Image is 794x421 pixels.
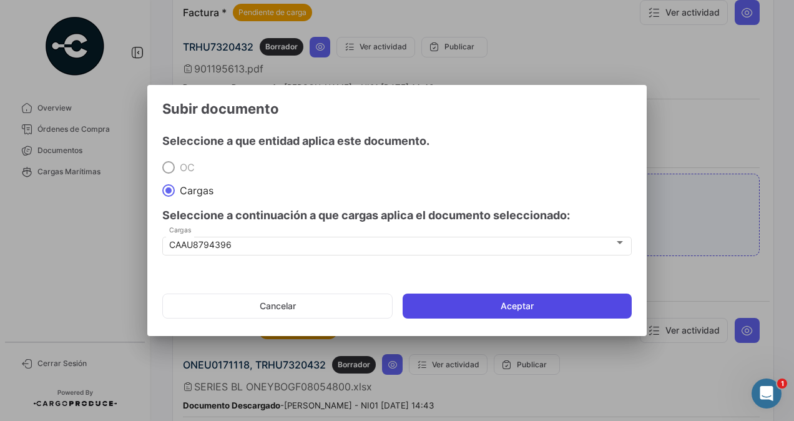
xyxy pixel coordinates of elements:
mat-select-trigger: CAAU8794396 [169,239,232,250]
span: 1 [777,379,787,389]
iframe: Intercom live chat [752,379,782,409]
button: Cancelar [162,294,393,319]
h4: Seleccione a continuación a que cargas aplica el documento seleccionado: [162,207,632,224]
span: Cargas [175,184,213,197]
h3: Subir documento [162,100,632,117]
span: OC [175,161,195,174]
button: Aceptar [403,294,632,319]
h4: Seleccione a que entidad aplica este documento. [162,132,429,150]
